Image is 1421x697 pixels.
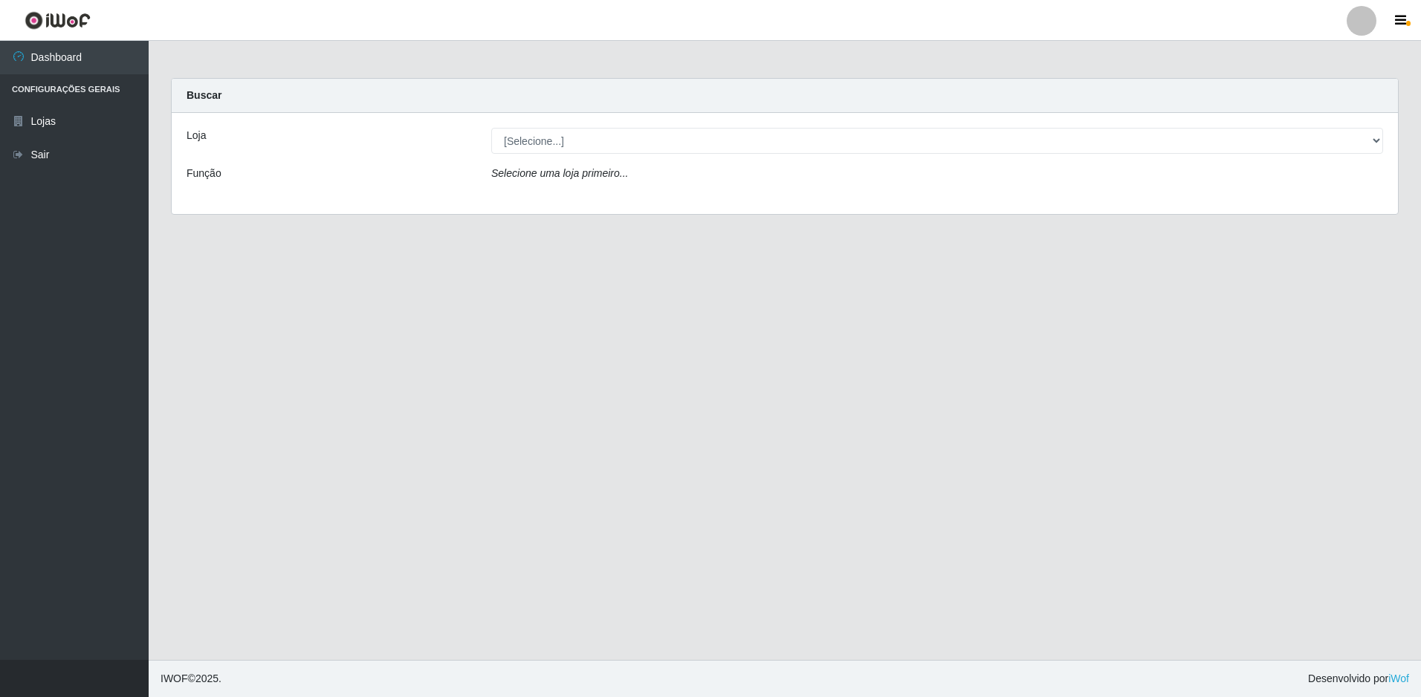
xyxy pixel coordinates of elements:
img: CoreUI Logo [25,11,91,30]
strong: Buscar [187,89,221,101]
span: IWOF [161,672,188,684]
label: Loja [187,128,206,143]
label: Função [187,166,221,181]
span: Desenvolvido por [1308,671,1409,687]
a: iWof [1388,672,1409,684]
i: Selecione uma loja primeiro... [491,167,628,179]
span: © 2025 . [161,671,221,687]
